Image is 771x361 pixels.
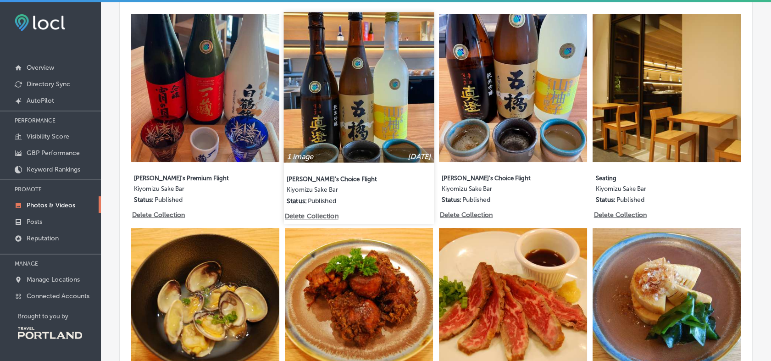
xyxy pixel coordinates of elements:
img: Collection thumbnail [593,14,741,162]
label: Kiyomizu Sake Bar [287,186,405,197]
p: Posts [27,218,42,226]
p: AutoPilot [27,97,54,105]
label: Kiyomizu Sake Bar [134,185,250,196]
p: Status: [287,197,307,205]
p: Keyword Rankings [27,166,80,173]
p: Delete Collection [594,211,646,219]
img: fda3e92497d09a02dc62c9cd864e3231.png [15,14,65,31]
label: [PERSON_NAME]'s Choice Flight [287,170,405,187]
label: [PERSON_NAME]'s Choice Flight [442,169,557,185]
p: Manage Locations [27,276,80,283]
p: Overview [27,64,54,72]
p: Status: [134,196,154,204]
p: Visibility Score [27,133,69,140]
p: [DATE] [408,152,431,161]
p: 1 image [287,152,314,161]
p: Published [308,197,336,205]
p: Delete Collection [285,212,337,220]
img: Collection thumbnail [439,14,587,162]
label: Seating [596,169,711,185]
img: Collection thumbnail [131,14,279,162]
p: Status: [596,196,616,204]
p: Published [462,196,490,204]
img: Travel Portland [18,327,82,339]
p: Status: [442,196,461,204]
p: Connected Accounts [27,292,89,300]
p: Delete Collection [440,211,492,219]
p: Published [155,196,183,204]
p: Photos & Videos [27,201,75,209]
p: Directory Sync [27,80,70,88]
p: Published [616,196,644,204]
label: Kiyomizu Sake Bar [442,185,557,196]
p: Delete Collection [132,211,184,219]
p: Brought to you by [18,313,101,320]
p: GBP Performance [27,149,80,157]
label: Kiyomizu Sake Bar [596,185,711,196]
p: Reputation [27,234,59,242]
img: Collection thumbnail [284,12,434,162]
label: [PERSON_NAME]'s Premium Flight [134,169,250,185]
